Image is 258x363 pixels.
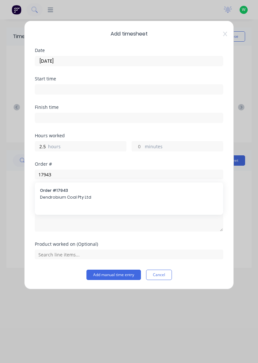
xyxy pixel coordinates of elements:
input: Search order number... [35,170,223,179]
input: Search line items... [35,250,223,259]
input: 0 [132,141,143,151]
span: Order # 17943 [40,188,218,193]
div: Start time [35,77,223,81]
div: Order # [35,162,223,166]
button: Add manual time entry [86,270,141,280]
label: minutes [145,143,223,151]
div: Date [35,48,223,53]
span: Dendrobium Coal Pty Ltd [40,194,218,200]
label: hours [48,143,126,151]
div: Hours worked [35,133,223,138]
button: Cancel [146,270,172,280]
span: Add timesheet [35,30,223,38]
input: 0 [35,141,46,151]
div: Product worked on (Optional) [35,242,223,246]
div: Finish time [35,105,223,109]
